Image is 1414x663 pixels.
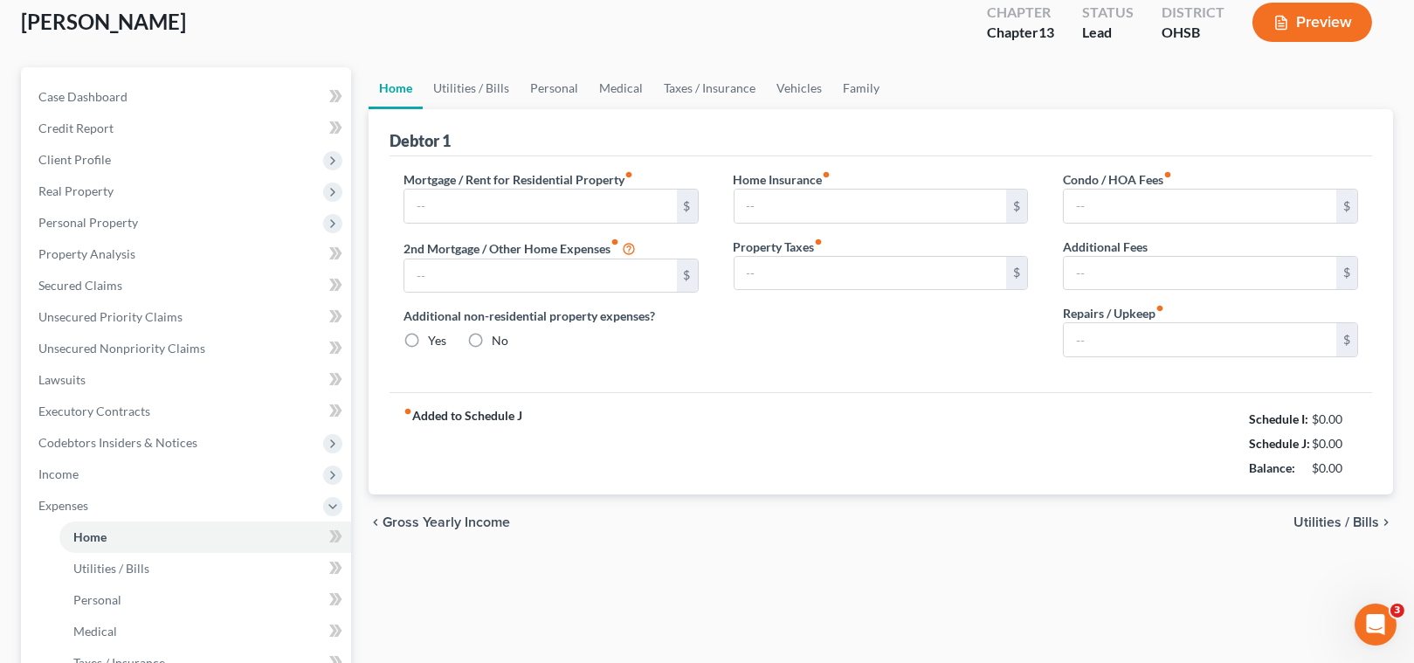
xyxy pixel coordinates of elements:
span: Lawsuits [38,372,86,387]
button: Preview [1252,3,1372,42]
input: -- [735,257,1007,290]
span: Credit Report [38,121,114,135]
label: Additional non-residential property expenses? [404,307,699,325]
span: Property Analysis [38,246,135,261]
button: chevron_left Gross Yearly Income [369,515,510,529]
label: 2nd Mortgage / Other Home Expenses [404,238,636,259]
input: -- [404,259,677,293]
a: Secured Claims [24,270,351,301]
strong: Schedule I: [1249,411,1308,426]
label: Additional Fees [1063,238,1148,256]
a: Executory Contracts [24,396,351,427]
a: Property Analysis [24,238,351,270]
span: 3 [1390,604,1404,618]
a: Vehicles [766,67,832,109]
div: District [1162,3,1224,23]
div: $0.00 [1313,411,1359,428]
span: Medical [73,624,117,639]
i: chevron_left [369,515,383,529]
input: -- [404,190,677,223]
a: Utilities / Bills [423,67,520,109]
i: fiber_manual_record [1155,304,1164,313]
a: Unsecured Nonpriority Claims [24,333,351,364]
div: $0.00 [1313,435,1359,452]
a: Credit Report [24,113,351,144]
label: No [492,332,508,349]
span: Expenses [38,498,88,513]
span: Utilities / Bills [1293,515,1379,529]
span: Executory Contracts [38,404,150,418]
div: OHSB [1162,23,1224,43]
div: Status [1082,3,1134,23]
div: $ [1336,323,1357,356]
div: Chapter [987,23,1054,43]
span: Real Property [38,183,114,198]
i: fiber_manual_record [610,238,619,246]
label: Repairs / Upkeep [1063,304,1164,322]
iframe: Intercom live chat [1355,604,1397,646]
button: Utilities / Bills chevron_right [1293,515,1393,529]
div: Debtor 1 [390,130,451,151]
div: Chapter [987,3,1054,23]
div: $ [1006,190,1027,223]
span: Home [73,529,107,544]
div: $ [677,259,698,293]
span: Codebtors Insiders & Notices [38,435,197,450]
strong: Added to Schedule J [404,407,522,480]
a: Taxes / Insurance [653,67,766,109]
a: Lawsuits [24,364,351,396]
i: fiber_manual_record [823,170,831,179]
label: Mortgage / Rent for Residential Property [404,170,633,189]
input: -- [1064,190,1336,223]
a: Medical [589,67,653,109]
i: fiber_manual_record [815,238,824,246]
span: [PERSON_NAME] [21,9,186,34]
a: Home [369,67,423,109]
a: Family [832,67,890,109]
span: Income [38,466,79,481]
div: $ [1336,257,1357,290]
a: Personal [59,584,351,616]
div: $0.00 [1313,459,1359,477]
a: Unsecured Priority Claims [24,301,351,333]
span: Utilities / Bills [73,561,149,576]
span: Personal Property [38,215,138,230]
a: Medical [59,616,351,647]
input: -- [1064,323,1336,356]
label: Condo / HOA Fees [1063,170,1172,189]
span: Client Profile [38,152,111,167]
span: Secured Claims [38,278,122,293]
span: Unsecured Priority Claims [38,309,183,324]
i: fiber_manual_record [404,407,412,416]
div: $ [677,190,698,223]
div: $ [1336,190,1357,223]
a: Home [59,521,351,553]
i: fiber_manual_record [1163,170,1172,179]
span: Personal [73,592,121,607]
label: Property Taxes [734,238,824,256]
strong: Schedule J: [1249,436,1310,451]
div: Lead [1082,23,1134,43]
div: $ [1006,257,1027,290]
i: fiber_manual_record [624,170,633,179]
a: Personal [520,67,589,109]
input: -- [735,190,1007,223]
input: -- [1064,257,1336,290]
label: Yes [428,332,446,349]
span: Unsecured Nonpriority Claims [38,341,205,356]
a: Case Dashboard [24,81,351,113]
label: Home Insurance [734,170,831,189]
span: Case Dashboard [38,89,128,104]
i: chevron_right [1379,515,1393,529]
strong: Balance: [1249,460,1295,475]
a: Utilities / Bills [59,553,351,584]
span: 13 [1038,24,1054,40]
span: Gross Yearly Income [383,515,510,529]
